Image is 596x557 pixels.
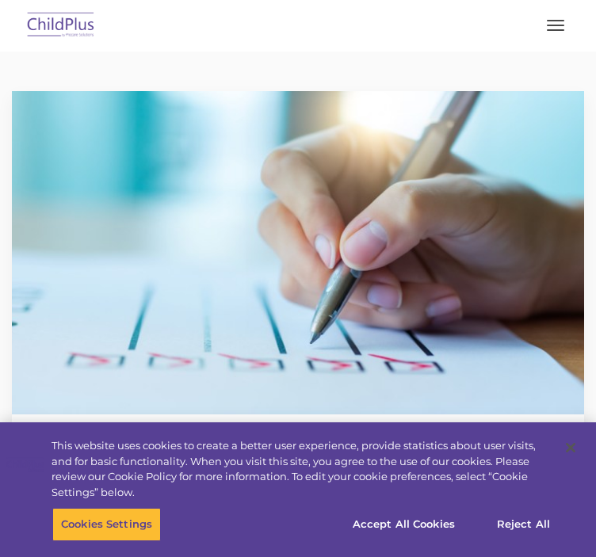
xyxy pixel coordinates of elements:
button: Accept All Cookies [344,508,464,541]
img: ChildPlus by Procare Solutions [24,7,98,44]
div: This website uses cookies to create a better user experience, provide statistics about user visit... [52,438,553,500]
button: Cookies Settings [52,508,161,541]
button: Reject All [474,508,573,541]
button: Close [553,430,588,465]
